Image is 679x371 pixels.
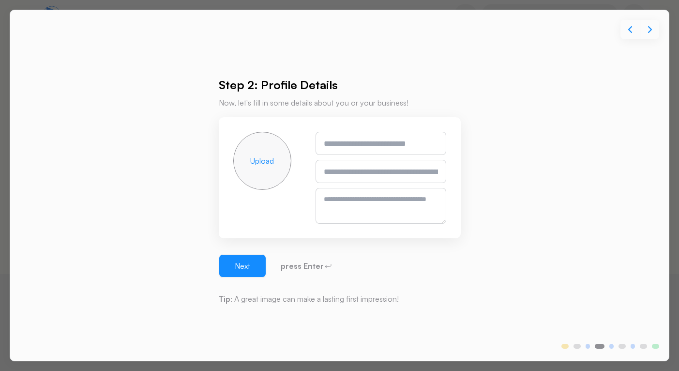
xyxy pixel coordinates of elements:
div: Now, let's fill in some details about you or your business! [219,97,408,108]
div: Step 2: Profile Details [219,76,338,93]
div: Upload [250,155,274,167]
div: press Enter [281,260,324,272]
b: Tip [219,294,230,304]
div: Next [219,254,266,278]
div: : A great image can make a lasting first impression! [219,293,399,305]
